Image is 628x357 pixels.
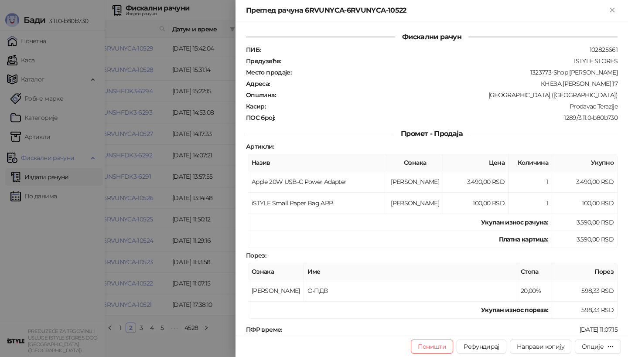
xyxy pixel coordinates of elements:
[552,302,618,319] td: 598,33 RSD
[517,343,564,350] span: Направи копију
[443,193,509,214] td: 100,00 RSD
[246,252,266,259] strong: Порез :
[276,91,618,99] div: [GEOGRAPHIC_DATA] ([GEOGRAPHIC_DATA])
[387,154,443,171] th: Ознака
[552,263,618,280] th: Порез
[304,280,517,302] td: О-ПДВ
[387,171,443,193] td: [PERSON_NAME]
[509,193,552,214] td: 1
[246,80,270,88] strong: Адреса :
[266,102,618,110] div: Prodavac Terazije
[457,340,506,354] button: Рефундирај
[394,129,470,138] span: Промет - Продаја
[509,154,552,171] th: Количина
[248,193,387,214] td: iSTYLE Small Paper Bag APP
[248,263,304,280] th: Ознака
[283,326,618,333] div: [DATE] 11:07:15
[552,214,618,231] td: 3.590,00 RSD
[517,263,552,280] th: Стопа
[552,193,618,214] td: 100,00 RSD
[246,326,282,333] strong: ПФР време :
[443,171,509,193] td: 3.490,00 RSD
[261,46,618,54] div: 102825661
[552,154,618,171] th: Укупно
[246,143,274,150] strong: Артикли :
[271,80,618,88] div: КНЕЗА [PERSON_NAME] 17
[246,91,276,99] strong: Општина :
[246,46,260,54] strong: ПИБ :
[510,340,571,354] button: Направи копију
[248,154,387,171] th: Назив
[282,57,618,65] div: ISTYLE STORES
[552,280,618,302] td: 598,33 RSD
[607,5,618,16] button: Close
[443,154,509,171] th: Цена
[276,114,618,122] div: 1289/3.11.0-b80b730
[575,340,621,354] button: Опције
[292,68,618,76] div: 1323773-Shop [PERSON_NAME]
[509,171,552,193] td: 1
[387,193,443,214] td: [PERSON_NAME]
[248,171,387,193] td: Apple 20W USB-C Power Adapter
[246,114,275,122] strong: ПОС број :
[517,280,552,302] td: 20,00%
[304,263,517,280] th: Име
[246,5,607,16] div: Преглед рачуна 6RVUNYCA-6RVUNYCA-10522
[246,102,266,110] strong: Касир :
[481,306,548,314] strong: Укупан износ пореза:
[395,33,468,41] span: Фискални рачун
[248,280,304,302] td: [PERSON_NAME]
[552,171,618,193] td: 3.490,00 RSD
[552,231,618,248] td: 3.590,00 RSD
[481,218,548,226] strong: Укупан износ рачуна :
[582,343,604,350] div: Опције
[411,340,454,354] button: Поништи
[246,57,281,65] strong: Предузеће :
[246,68,291,76] strong: Место продаје :
[499,235,548,243] strong: Платна картица :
